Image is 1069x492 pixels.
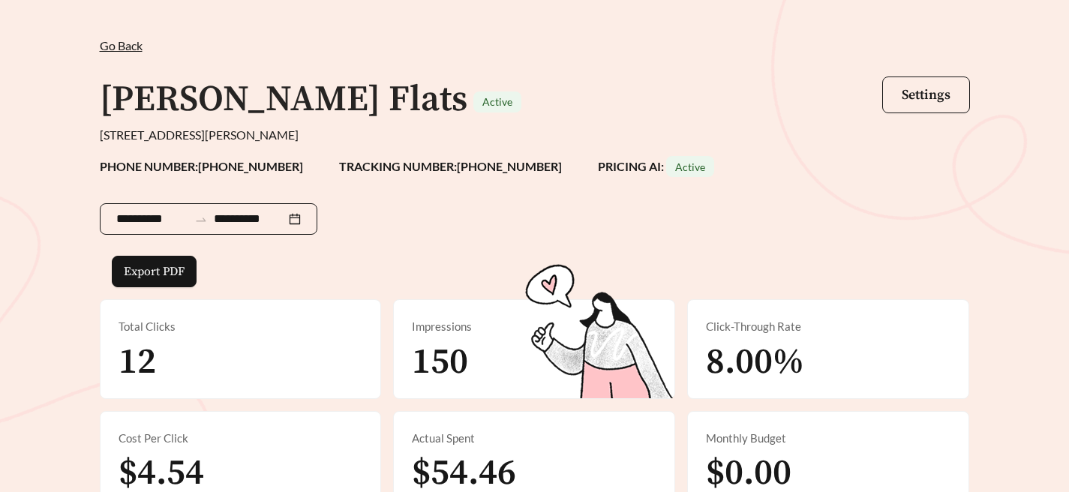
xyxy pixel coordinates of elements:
[902,86,950,103] span: Settings
[124,262,185,280] span: Export PDF
[706,340,804,385] span: 8.00%
[100,77,467,122] h1: [PERSON_NAME] Flats
[112,256,197,287] button: Export PDF
[100,38,143,52] span: Go Back
[482,95,512,108] span: Active
[119,340,156,385] span: 12
[706,318,950,335] div: Click-Through Rate
[339,159,562,173] strong: TRACKING NUMBER: [PHONE_NUMBER]
[706,430,950,447] div: Monthly Budget
[675,160,705,173] span: Active
[598,159,714,173] strong: PRICING AI:
[882,76,970,113] button: Settings
[194,213,208,226] span: swap-right
[119,430,363,447] div: Cost Per Click
[119,318,363,335] div: Total Clicks
[412,340,468,385] span: 150
[100,159,303,173] strong: PHONE NUMBER: [PHONE_NUMBER]
[412,430,656,447] div: Actual Spent
[412,318,656,335] div: Impressions
[100,126,970,144] div: [STREET_ADDRESS][PERSON_NAME]
[194,212,208,226] span: to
